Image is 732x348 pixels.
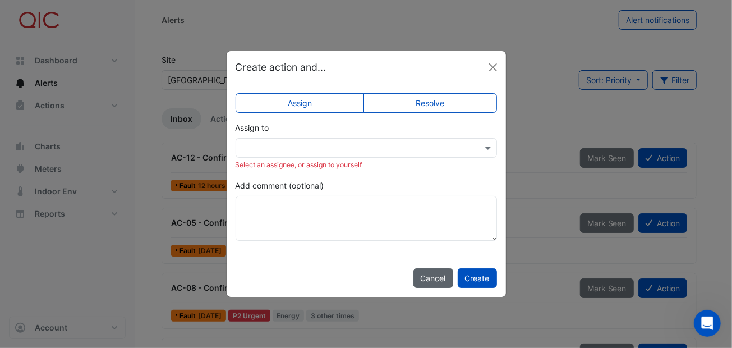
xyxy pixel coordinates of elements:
label: Resolve [363,93,497,113]
div: Select an assignee, or assign to yourself [236,160,497,170]
label: Assign [236,93,365,113]
button: Close [485,59,501,76]
iframe: Intercom live chat [694,310,721,337]
label: Add comment (optional) [236,180,324,191]
button: Cancel [413,268,453,288]
label: Assign to [236,122,269,134]
h5: Create action and... [236,60,326,75]
button: Create [458,268,497,288]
